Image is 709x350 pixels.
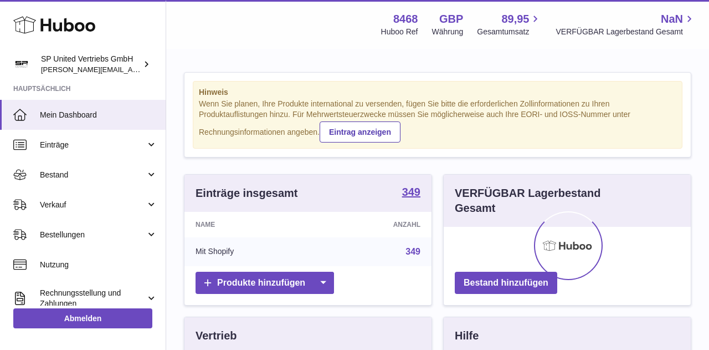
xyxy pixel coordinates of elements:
span: Bestand [40,170,146,180]
a: 349 [405,247,420,256]
a: Bestand hinzufügen [455,272,557,295]
span: Mein Dashboard [40,110,157,120]
div: Währung [432,27,464,37]
span: NaN [661,12,683,27]
strong: 8468 [393,12,418,27]
strong: Hinweis [199,87,676,98]
span: [PERSON_NAME][EMAIL_ADDRESS][DOMAIN_NAME] [41,65,222,74]
div: Huboo Ref [381,27,418,37]
img: tim@sp-united.com [13,56,30,73]
span: Verkauf [40,200,146,210]
strong: GBP [439,12,463,27]
h3: Einträge insgesamt [196,186,298,201]
h3: VERFÜGBAR Lagerbestand Gesamt [455,186,641,216]
div: SP United Vertriebs GmbH [41,54,141,75]
a: 349 [402,186,420,200]
th: Anzahl [320,212,431,237]
span: Bestellungen [40,230,146,240]
a: Eintrag anzeigen [320,121,400,143]
h3: Vertrieb [196,328,237,343]
span: VERFÜGBAR Lagerbestand Gesamt [556,27,696,37]
span: Rechnungsstellung und Zahlungen [40,288,146,309]
a: NaN VERFÜGBAR Lagerbestand Gesamt [556,12,696,37]
a: 89,95 Gesamtumsatz [477,12,542,37]
a: Produkte hinzufügen [196,272,334,295]
td: Mit Shopify [184,237,320,266]
span: 89,95 [501,12,529,27]
span: Gesamtumsatz [477,27,542,37]
th: Name [184,212,320,237]
span: Einträge [40,140,146,150]
h3: Hilfe [455,328,479,343]
a: Abmelden [13,308,152,328]
strong: 349 [402,186,420,197]
span: Nutzung [40,260,157,270]
div: Wenn Sie planen, Ihre Produkte international zu versenden, fügen Sie bitte die erforderlichen Zol... [199,99,676,142]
